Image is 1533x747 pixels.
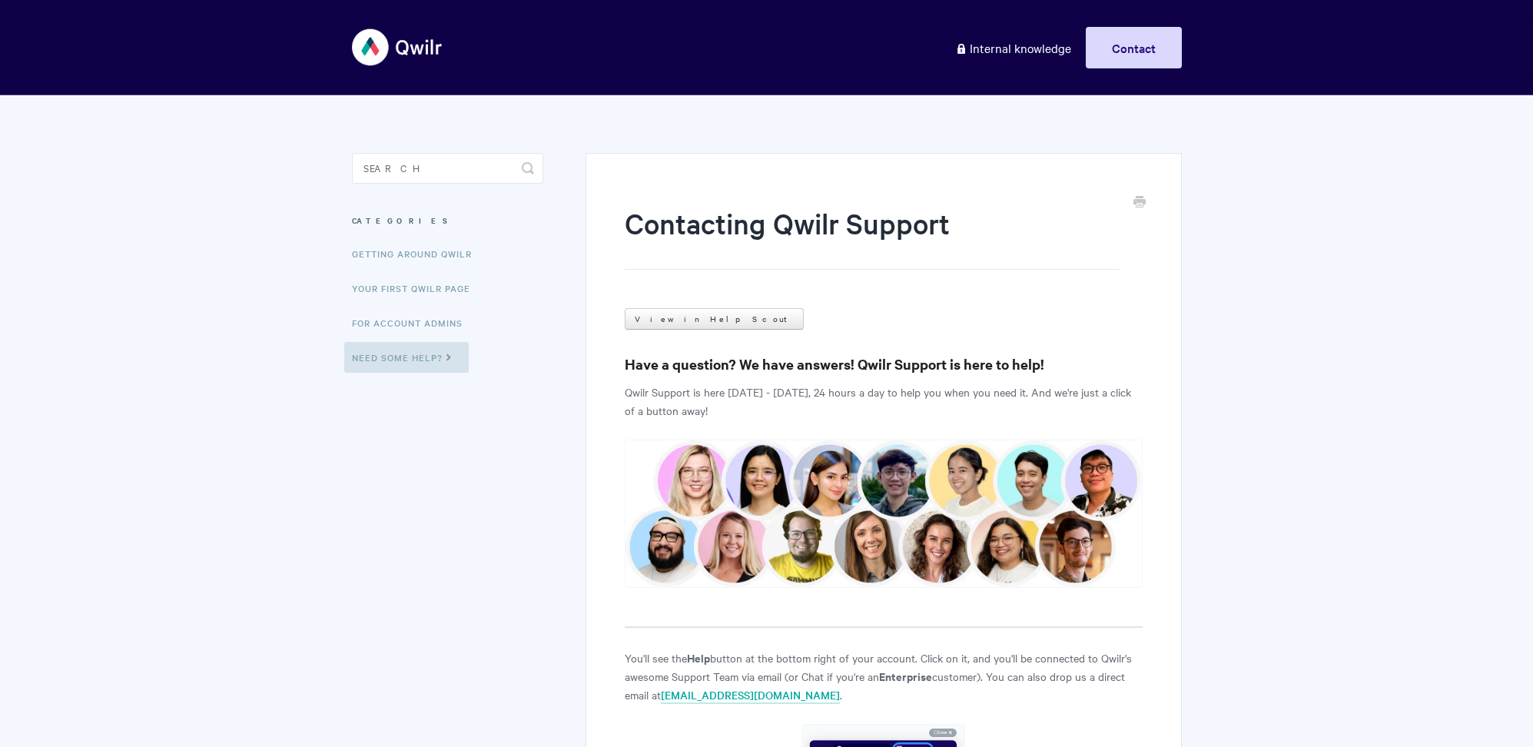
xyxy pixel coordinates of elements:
a: Getting Around Qwilr [352,238,483,269]
input: Search [352,153,543,184]
a: Need Some Help? [344,342,469,373]
a: For Account Admins [352,307,474,338]
b: Enterprise [879,668,932,684]
a: Contact [1086,27,1182,68]
b: Help [687,649,710,666]
a: Internal knowledge [944,27,1083,68]
p: Qwilr Support is here [DATE] - [DATE], 24 hours a day to help you when you need it. And we're jus... [625,383,1142,420]
a: View in Help Scout [625,308,804,330]
img: file-sbiJv63vfu.png [625,440,1142,588]
p: You'll see the button at the bottom right of your account. Click on it, and you'll be connected t... [625,649,1142,704]
h3: Categories [352,207,543,234]
a: Print this Article [1133,194,1146,211]
h1: Contacting Qwilr Support [625,204,1119,270]
img: Qwilr Help Center [352,18,443,76]
a: Your First Qwilr Page [352,273,482,304]
strong: Have a question? We have answers! Qwilr Support is here to help! [625,354,1044,373]
a: [EMAIL_ADDRESS][DOMAIN_NAME] [661,687,840,704]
